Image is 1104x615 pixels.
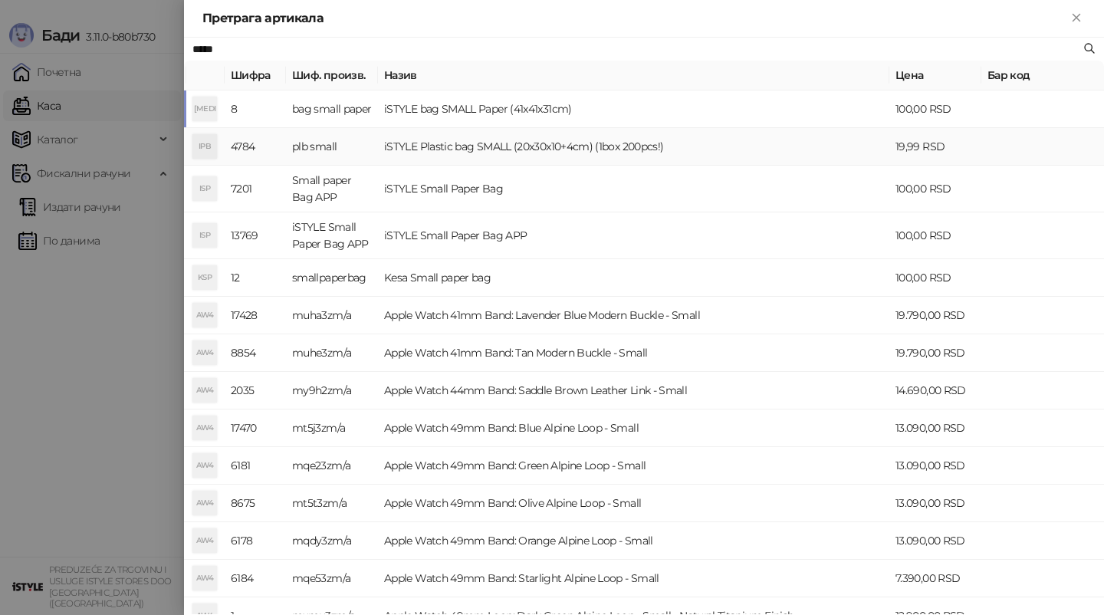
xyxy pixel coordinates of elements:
[286,522,378,560] td: mqdy3zm/a
[225,61,286,90] th: Шифра
[889,372,981,409] td: 14.690,00 RSD
[192,134,217,159] div: IPB
[192,176,217,201] div: ISP
[378,485,889,522] td: Apple Watch 49mm Band: Olive Alpine Loop - Small
[889,61,981,90] th: Цена
[889,128,981,166] td: 19,99 RSD
[192,303,217,327] div: AW4
[192,378,217,403] div: AW4
[889,522,981,560] td: 13.090,00 RSD
[192,97,217,121] div: [MEDICAL_DATA]
[378,372,889,409] td: Apple Watch 44mm Band: Saddle Brown Leather Link - Small
[192,265,217,290] div: KSP
[225,447,286,485] td: 6181
[192,340,217,365] div: AW4
[1067,9,1086,28] button: Close
[889,90,981,128] td: 100,00 RSD
[286,560,378,597] td: mqe53zm/a
[192,528,217,553] div: AW4
[286,334,378,372] td: muhe3zm/a
[192,416,217,440] div: AW4
[378,522,889,560] td: Apple Watch 49mm Band: Orange Alpine Loop - Small
[225,522,286,560] td: 6178
[225,485,286,522] td: 8675
[378,447,889,485] td: Apple Watch 49mm Band: Green Alpine Loop - Small
[378,128,889,166] td: iSTYLE Plastic bag SMALL (20x30x10+4cm) (1box 200pcs!)
[378,90,889,128] td: iSTYLE bag SMALL Paper (41x41x31cm)
[225,334,286,372] td: 8854
[889,485,981,522] td: 13.090,00 RSD
[889,259,981,297] td: 100,00 RSD
[225,259,286,297] td: 12
[378,560,889,597] td: Apple Watch 49mm Band: Starlight Alpine Loop - Small
[225,128,286,166] td: 4784
[286,297,378,334] td: muha3zm/a
[192,223,217,248] div: ISP
[378,334,889,372] td: Apple Watch 41mm Band: Tan Modern Buckle - Small
[286,128,378,166] td: plb small
[378,166,889,212] td: iSTYLE Small Paper Bag
[286,61,378,90] th: Шиф. произв.
[889,409,981,447] td: 13.090,00 RSD
[889,297,981,334] td: 19.790,00 RSD
[378,297,889,334] td: Apple Watch 41mm Band: Lavender Blue Modern Buckle - Small
[378,409,889,447] td: Apple Watch 49mm Band: Blue Alpine Loop - Small
[286,447,378,485] td: mqe23zm/a
[286,259,378,297] td: smallpaperbag
[889,334,981,372] td: 19.790,00 RSD
[286,372,378,409] td: my9h2zm/a
[225,90,286,128] td: 8
[378,259,889,297] td: Kesa Small paper bag
[889,166,981,212] td: 100,00 RSD
[192,453,217,478] div: AW4
[286,166,378,212] td: Small paper Bag APP
[286,409,378,447] td: mt5j3zm/a
[889,560,981,597] td: 7.390,00 RSD
[378,212,889,259] td: iSTYLE Small Paper Bag APP
[192,566,217,590] div: AW4
[286,212,378,259] td: iSTYLE Small Paper Bag APP
[981,61,1104,90] th: Бар код
[225,372,286,409] td: 2035
[192,491,217,515] div: AW4
[225,409,286,447] td: 17470
[202,9,1067,28] div: Претрага артикала
[225,166,286,212] td: 7201
[378,61,889,90] th: Назив
[889,212,981,259] td: 100,00 RSD
[225,212,286,259] td: 13769
[889,447,981,485] td: 13.090,00 RSD
[225,560,286,597] td: 6184
[286,485,378,522] td: mt5t3zm/a
[225,297,286,334] td: 17428
[286,90,378,128] td: bag small paper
